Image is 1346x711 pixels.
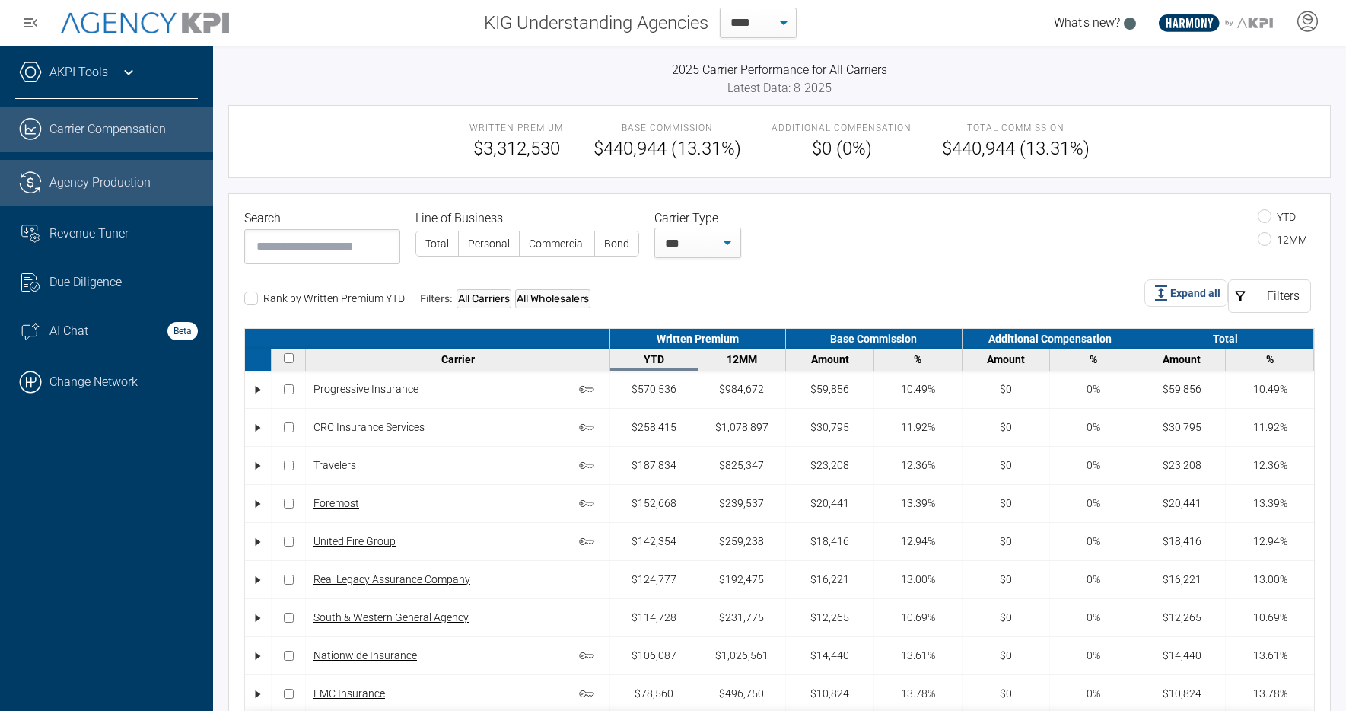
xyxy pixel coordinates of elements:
[1087,572,1100,588] div: 0%
[167,322,198,340] strong: Beta
[1087,534,1100,550] div: 0%
[635,686,673,702] div: $78,560
[579,496,602,512] span: Core carrier
[415,209,639,228] legend: Line of Business
[719,534,764,550] div: $259,238
[1000,610,1012,626] div: $0
[719,572,764,588] div: $192,475
[484,9,708,37] span: KIG Understanding Agencies
[1054,15,1120,30] span: What's new?
[313,458,356,473] a: Travelers
[1087,381,1100,397] div: 0%
[719,381,764,397] div: $984,672
[1000,419,1012,435] div: $0
[1253,458,1287,473] div: 12.36%
[457,289,511,308] div: All Carriers
[579,649,602,664] span: Core carrier
[313,648,417,664] a: Nationwide Insurance
[810,496,849,512] div: $20,441
[719,496,764,512] div: $239,537
[1000,686,1012,702] div: $0
[313,381,418,397] a: Progressive Insurance
[469,121,563,135] span: Written Premium
[244,292,405,304] label: Rank by Written Premium YTD
[244,209,287,228] label: Search
[1163,686,1201,702] div: $10,824
[253,566,264,593] div: •
[772,121,912,135] span: Additional Compensation
[1163,534,1201,550] div: $18,416
[719,610,764,626] div: $231,775
[901,381,935,397] div: 10.49%
[1142,353,1222,365] div: Amount
[1054,353,1134,365] div: %
[632,496,676,512] div: $152,668
[901,458,935,473] div: 12.36%
[313,610,469,626] a: South & Western General Agency
[1144,279,1228,307] button: Expand all
[253,414,264,441] div: •
[1163,496,1201,512] div: $20,441
[1163,610,1201,626] div: $12,265
[1258,211,1296,223] label: YTD
[1087,610,1100,626] div: 0%
[942,121,1090,135] span: Total Commission
[1230,353,1309,365] div: %
[420,289,590,308] div: Filters:
[1163,419,1201,435] div: $30,795
[878,353,958,365] div: %
[595,231,638,256] label: Bond
[632,610,676,626] div: $114,728
[1253,419,1287,435] div: 11.92%
[810,648,849,664] div: $14,440
[610,329,786,349] div: Written Premium
[1000,496,1012,512] div: $0
[963,329,1138,349] div: Additional Compensation
[313,534,396,550] a: United Fire Group
[1253,648,1287,664] div: 13.61%
[810,534,849,550] div: $18,416
[579,687,602,702] span: Core carrier
[1163,648,1201,664] div: $14,440
[1138,329,1314,349] div: Total
[253,604,264,631] div: •
[901,686,935,702] div: 13.78%
[313,496,359,512] a: Foremost
[632,534,676,550] div: $142,354
[810,572,849,588] div: $16,221
[1253,534,1287,550] div: 12.94%
[1258,234,1307,246] label: 12MM
[1253,381,1287,397] div: 10.49%
[942,135,1090,162] span: $440,944 (13.31%)
[416,231,458,256] label: Total
[313,572,470,588] a: Real Legacy Assurance Company
[253,490,264,517] div: •
[901,572,935,588] div: 13.00%
[469,135,563,162] span: $3,312,530
[1000,534,1012,550] div: $0
[61,12,229,33] img: AgencyKPI
[786,329,962,349] div: Base Commission
[253,452,264,479] div: •
[1163,572,1201,588] div: $16,221
[579,382,602,397] span: Core carrier
[632,458,676,473] div: $187,834
[1163,381,1201,397] div: $59,856
[310,353,606,365] div: Carrier
[49,273,198,292] div: Due Diligence
[901,648,935,664] div: 13.61%
[1087,496,1100,512] div: 0%
[810,458,849,473] div: $23,208
[228,61,1331,79] h3: 2025 Carrier Performance for All Carriers
[810,686,849,702] div: $10,824
[654,209,724,228] label: Carrier Type
[1170,285,1220,301] span: Expand all
[1255,279,1311,313] div: Filters
[1087,648,1100,664] div: 0%
[901,419,935,435] div: 11.92%
[810,381,849,397] div: $59,856
[1000,572,1012,588] div: $0
[520,231,594,256] label: Commercial
[1253,686,1287,702] div: 13.78%
[579,458,602,473] span: Core carrier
